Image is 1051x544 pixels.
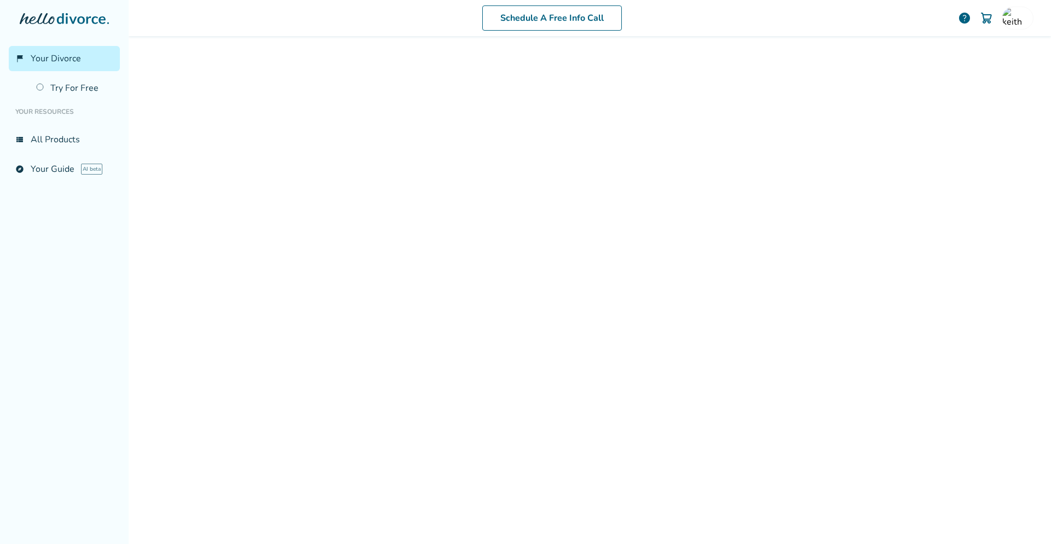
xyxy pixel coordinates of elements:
span: Your Divorce [31,53,81,65]
a: Schedule A Free Info Call [482,5,622,31]
span: view_list [15,135,24,144]
img: keith.crowder@gmail.com [1002,7,1024,29]
a: view_listAll Products [9,127,120,152]
a: exploreYour GuideAI beta [9,157,120,182]
a: help [958,11,971,25]
img: Cart [980,11,993,25]
li: Your Resources [9,101,120,123]
span: explore [15,165,24,173]
span: flag_2 [15,54,24,63]
span: AI beta [81,164,102,175]
a: flag_2Your Divorce [9,46,120,71]
a: Try For Free [30,76,120,101]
